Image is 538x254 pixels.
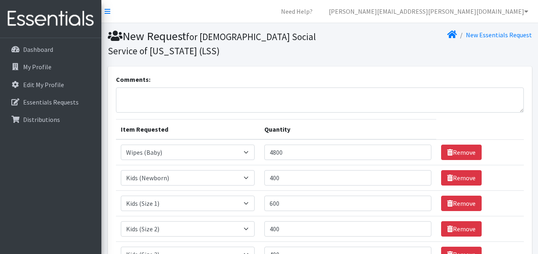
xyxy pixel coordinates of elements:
a: Dashboard [3,41,98,58]
label: Comments: [116,75,150,84]
a: [PERSON_NAME][EMAIL_ADDRESS][PERSON_NAME][DOMAIN_NAME] [322,3,535,19]
a: Need Help? [274,3,319,19]
p: My Profile [23,63,51,71]
p: Essentials Requests [23,98,79,106]
a: My Profile [3,59,98,75]
th: Item Requested [116,120,259,140]
small: for [DEMOGRAPHIC_DATA] Social Service of [US_STATE] (LSS) [108,31,316,57]
a: Remove [441,221,482,237]
p: Dashboard [23,45,53,53]
p: Edit My Profile [23,81,64,89]
a: Remove [441,170,482,186]
a: Remove [441,196,482,211]
th: Quantity [259,120,436,140]
h1: New Request [108,29,317,57]
a: Essentials Requests [3,94,98,110]
a: Edit My Profile [3,77,98,93]
a: New Essentials Request [466,31,532,39]
p: Distributions [23,115,60,124]
a: Distributions [3,111,98,128]
img: HumanEssentials [3,5,98,32]
a: Remove [441,145,482,160]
